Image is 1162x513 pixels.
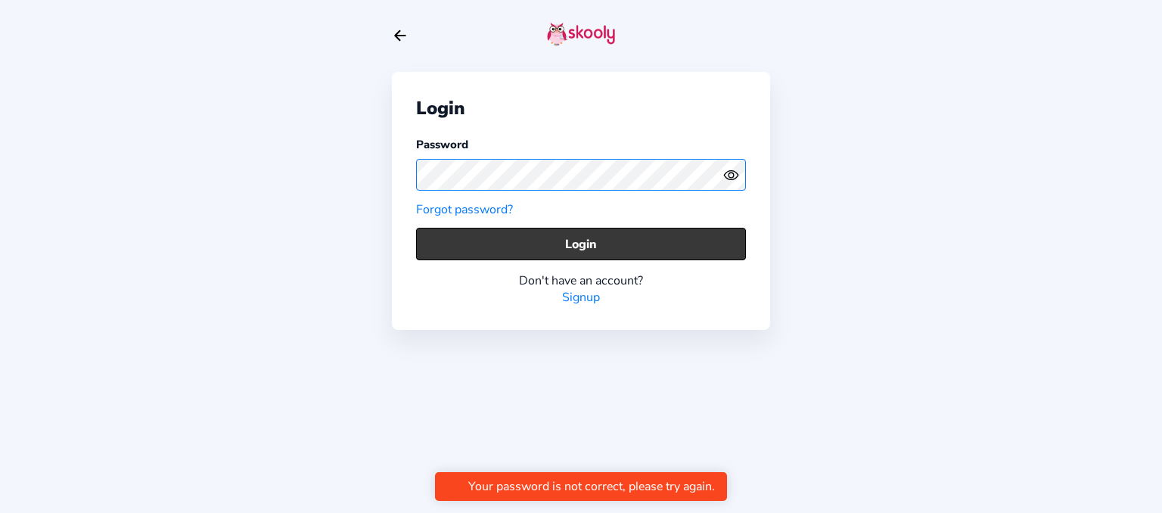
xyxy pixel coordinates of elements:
[416,272,746,289] div: Don't have an account?
[723,167,746,183] button: eye outlineeye off outline
[416,96,746,120] div: Login
[416,201,513,218] a: Forgot password?
[562,289,600,306] a: Signup
[547,22,615,46] img: skooly-logo.png
[416,137,468,152] label: Password
[468,478,715,495] div: Your password is not correct, please try again.
[392,27,409,44] button: arrow back outline
[723,167,739,183] ion-icon: eye outline
[416,228,746,260] button: Login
